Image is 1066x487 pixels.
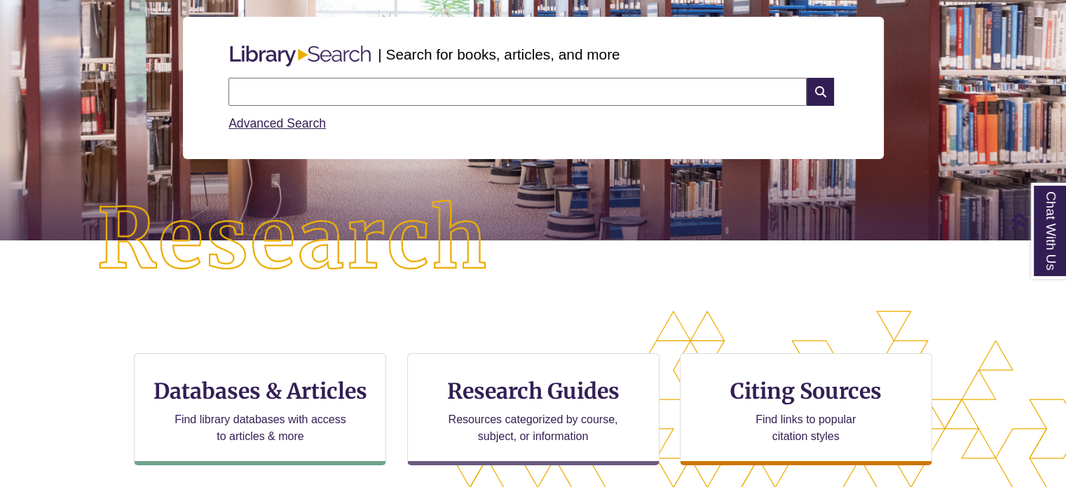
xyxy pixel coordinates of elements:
[680,353,932,465] a: Citing Sources Find links to popular citation styles
[407,353,660,465] a: Research Guides Resources categorized by course, subject, or information
[419,378,648,404] h3: Research Guides
[146,378,374,404] h3: Databases & Articles
[228,116,326,130] a: Advanced Search
[378,43,620,65] p: | Search for books, articles, and more
[720,378,891,404] h3: Citing Sources
[807,78,833,106] i: Search
[169,411,352,445] p: Find library databases with access to articles & more
[134,353,386,465] a: Databases & Articles Find library databases with access to articles & more
[737,411,874,445] p: Find links to popular citation styles
[1010,212,1062,231] a: Back to Top
[53,156,533,323] img: Research
[223,40,378,72] img: Libary Search
[442,411,624,445] p: Resources categorized by course, subject, or information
